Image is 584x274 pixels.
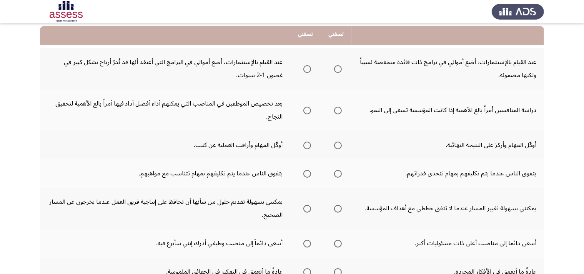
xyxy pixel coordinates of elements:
[40,1,92,22] img: Assessment logo of Potentiality Assessment
[40,229,290,257] td: أسعى دائماً إلى منصب وظيفي أدرك إنني سأبرع فيه.
[331,237,342,250] mat-radio-group: Select an option
[352,159,544,188] td: يتفوق الناس عندما يتم تكليفهم بمهام تتحدى قدراتهم.
[352,89,544,131] td: دراسة المنافسين أمراً بالغ الأهمية إذا كانت المؤسسة تسعى إلى النمو.
[40,89,290,131] td: يعد تخصيص الموظفين في المناصب التي يمكنهم أداء أفضل أداء فيها أمراً بالغ الأهمية لتحقيق النجاح.
[331,167,342,180] mat-radio-group: Select an option
[300,237,311,250] mat-radio-group: Select an option
[300,62,311,75] mat-radio-group: Select an option
[300,139,311,152] mat-radio-group: Select an option
[352,48,544,89] td: عند القيام بالإستثمارات، أضع أموالي في برامج ذات فائدة منخفضة نسبياً ولكنها مضمونة.
[492,1,544,22] img: Assess Talent Management logo
[300,104,311,117] mat-radio-group: Select an option
[331,62,342,75] mat-radio-group: Select an option
[331,202,342,215] mat-radio-group: Select an option
[352,188,544,229] td: يمكنني بسهولة تغيير المسار عندما لا تتفق خططي مع أهداف المؤسسة.
[40,159,290,188] td: يتفوق الناس عندما يتم تكليفهم بمهام تتناسب مع مواهبهم.
[300,202,311,215] mat-radio-group: Select an option
[40,48,290,89] td: عند القيام بالإستثمارات، أضع أموالي في البرامج التي أعتقد أنها قد تُدرّ أرباح بشكل كبير في غضون 1...
[331,139,342,152] mat-radio-group: Select an option
[290,23,321,45] th: تصفني
[331,104,342,117] mat-radio-group: Select an option
[352,229,544,257] td: أسعى دائما إلى مناصب أعلى ذات مسئوليات أكبر.
[40,188,290,229] td: يمكنني بسهولة تقديم حلول من شأنها أن تحافظ على إنتاجية فريق العمل عندما يخرجون عن المسار الصحيح.
[40,131,290,159] td: أوكّل المهام وأراقب العملية عن كثب.
[321,23,352,45] th: تصفني
[300,167,311,180] mat-radio-group: Select an option
[352,131,544,159] td: أوكّل المهام وأركز على النتيجة النهائية.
